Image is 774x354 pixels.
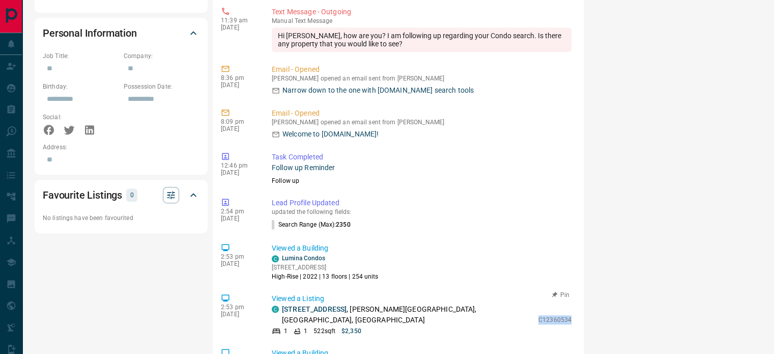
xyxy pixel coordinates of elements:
[272,108,571,119] p: Email - Opened
[272,208,571,215] p: updated the following fields:
[221,260,256,267] p: [DATE]
[336,221,350,228] span: 2350
[272,17,293,24] span: manual
[546,290,576,299] button: Pin
[282,304,533,325] p: , [PERSON_NAME][GEOGRAPHIC_DATA], [GEOGRAPHIC_DATA], [GEOGRAPHIC_DATA]
[129,189,134,201] p: 0
[43,143,199,152] p: Address:
[282,255,325,262] a: Lumina Condos
[272,293,571,304] p: Viewed a Listing
[272,243,571,254] p: Viewed a Building
[272,198,571,208] p: Lead Profile Updated
[221,311,256,318] p: [DATE]
[272,28,571,52] div: Hi [PERSON_NAME], how are you? I am following up regarding your Condo search. Is there any proper...
[272,263,379,272] p: [STREET_ADDRESS]
[43,25,137,41] h2: Personal Information
[272,75,571,82] p: [PERSON_NAME] opened an email sent from [PERSON_NAME]
[282,305,347,313] a: [STREET_ADDRESS]
[43,113,119,122] p: Social:
[272,272,379,281] p: High-Rise | 2022 | 13 floors | 254 units
[282,85,474,96] p: Narrow down to the one with [DOMAIN_NAME] search tools
[124,51,199,61] p: Company:
[221,253,256,260] p: 2:53 pm
[221,208,256,215] p: 2:54 pm
[313,326,335,336] p: 522 sqft
[284,326,288,336] p: 1
[43,183,199,207] div: Favourite Listings0
[43,187,122,203] h2: Favourite Listings
[272,64,571,75] p: Email - Opened
[272,306,279,313] div: condos.ca
[43,21,199,45] div: Personal Information
[221,162,256,169] p: 12:46 pm
[221,17,256,24] p: 11:39 am
[272,152,571,162] p: Task Completed
[221,215,256,222] p: [DATE]
[272,7,571,17] p: Text Message - Outgoing
[43,51,119,61] p: Job Title:
[272,176,571,185] p: Follow up
[272,17,571,24] p: Text Message
[282,129,379,140] p: Welcome to [DOMAIN_NAME]!
[538,315,571,324] p: C12360534
[272,119,571,126] p: [PERSON_NAME] opened an email sent from [PERSON_NAME]
[221,118,256,125] p: 8:09 pm
[221,81,256,89] p: [DATE]
[221,169,256,176] p: [DATE]
[221,304,256,311] p: 2:53 pm
[304,326,307,336] p: 1
[272,220,351,229] p: Search Range (Max) :
[221,125,256,132] p: [DATE]
[43,213,199,223] p: No listings have been favourited
[124,82,199,91] p: Possession Date:
[272,162,571,173] p: Follow up Reminder
[341,326,361,336] p: $2,350
[221,74,256,81] p: 8:36 pm
[272,255,279,262] div: condos.ca
[43,82,119,91] p: Birthday:
[221,24,256,31] p: [DATE]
